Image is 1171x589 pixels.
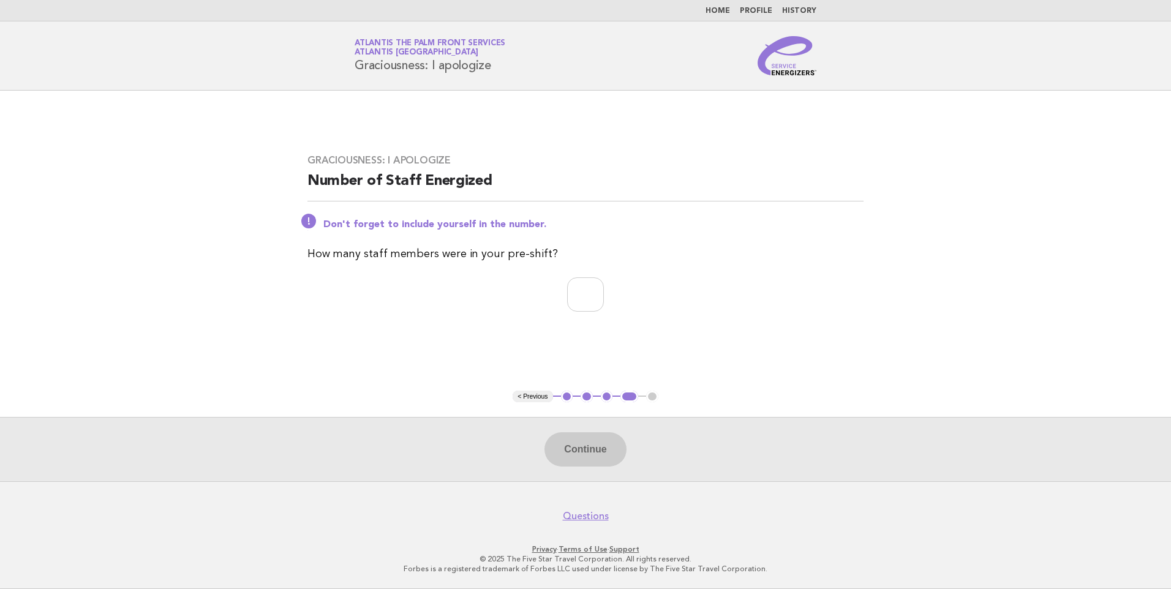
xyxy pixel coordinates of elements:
[307,171,864,201] h2: Number of Staff Energized
[758,36,816,75] img: Service Energizers
[620,391,638,403] button: 4
[211,564,960,574] p: Forbes is a registered trademark of Forbes LLC used under license by The Five Star Travel Corpora...
[740,7,772,15] a: Profile
[307,154,864,167] h3: Graciousness: I apologize
[211,554,960,564] p: © 2025 The Five Star Travel Corporation. All rights reserved.
[211,544,960,554] p: · ·
[782,7,816,15] a: History
[581,391,593,403] button: 2
[355,40,505,72] h1: Graciousness: I apologize
[706,7,730,15] a: Home
[355,39,505,56] a: Atlantis The Palm Front ServicesAtlantis [GEOGRAPHIC_DATA]
[307,246,864,263] p: How many staff members were in your pre-shift?
[561,391,573,403] button: 1
[532,545,557,553] a: Privacy
[563,510,609,522] a: Questions
[355,49,478,57] span: Atlantis [GEOGRAPHIC_DATA]
[559,545,608,553] a: Terms of Use
[323,219,864,231] p: Don't forget to include yourself in the number.
[601,391,613,403] button: 3
[609,545,639,553] a: Support
[513,391,552,403] button: < Previous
